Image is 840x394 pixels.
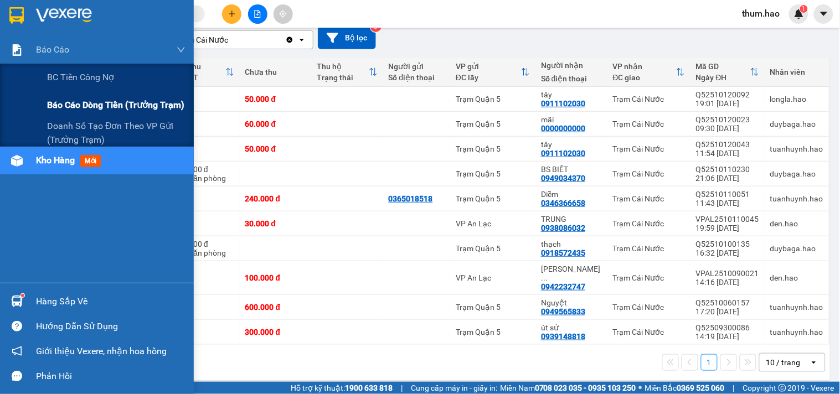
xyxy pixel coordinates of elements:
[677,383,725,392] strong: 0369 525 060
[613,62,676,71] div: VP nhận
[613,194,685,203] div: Trạm Cái Nước
[541,140,602,149] div: tây
[535,383,636,392] strong: 0708 023 035 - 0935 103 250
[172,58,239,87] th: Toggle SortBy
[696,240,759,248] div: Q52510100135
[810,358,818,367] svg: open
[770,120,823,128] div: duybaga.hao
[229,34,230,45] input: Selected Trạm Cái Nước.
[541,224,585,232] div: 0938086032
[770,303,823,312] div: tuanhuynh.hao
[12,346,22,356] span: notification
[541,190,602,199] div: Diễm
[696,165,759,174] div: Q52510110230
[245,328,306,336] div: 300.000 đ
[456,169,530,178] div: Trạm Quận 5
[770,68,823,76] div: Nhân viên
[245,219,306,228] div: 30.000 đ
[696,215,759,224] div: VPAL2510110045
[456,95,530,103] div: Trạm Quận 5
[613,169,685,178] div: Trạm Cái Nước
[770,144,823,153] div: tuanhuynh.hao
[245,68,306,76] div: Chưa thu
[541,307,585,316] div: 0949565833
[541,61,602,70] div: Người nhận
[389,62,445,71] div: Người gửi
[285,35,294,44] svg: Clear value
[613,120,685,128] div: Trạm Cái Nước
[177,45,185,54] span: down
[733,382,735,394] span: |
[607,58,690,87] th: Toggle SortBy
[245,273,306,282] div: 100.000 đ
[456,120,530,128] div: Trạm Quận 5
[36,155,75,165] span: Kho hàng
[696,190,759,199] div: Q52510110051
[178,73,225,82] div: HTTT
[613,73,676,82] div: ĐC giao
[291,382,393,394] span: Hỗ trợ kỹ thuật:
[770,273,823,282] div: den.hao
[456,328,530,336] div: Trạm Quận 5
[541,240,602,248] div: thạch
[639,386,642,390] span: ⚪️
[613,303,685,312] div: Trạm Cái Nước
[541,323,602,332] div: út sử
[696,90,759,99] div: Q52510120092
[317,73,369,82] div: Trạng thái
[800,5,808,13] sup: 1
[541,199,585,208] div: 0346366658
[645,382,725,394] span: Miền Bắc
[696,73,750,82] div: Ngày ĐH
[696,269,759,278] div: VPAL2510090021
[456,273,530,282] div: VP An Lạc
[613,273,685,282] div: Trạm Cái Nước
[311,58,383,87] th: Toggle SortBy
[11,155,23,167] img: warehouse-icon
[11,295,23,307] img: warehouse-icon
[36,293,185,310] div: Hàng sắp về
[541,282,585,291] div: 0942232747
[701,354,718,371] button: 1
[613,219,685,228] div: Trạm Cái Nước
[317,62,369,71] div: Thu hộ
[696,323,759,332] div: Q52509300086
[696,115,759,124] div: Q52510120023
[541,124,585,133] div: 0000000000
[178,248,234,257] div: Tại văn phòng
[178,165,234,174] div: 30.000 đ
[696,124,759,133] div: 09:30 [DATE]
[770,169,823,178] div: duybaga.hao
[228,10,236,18] span: plus
[456,244,530,253] div: Trạm Quận 5
[389,73,445,82] div: Số điện thoại
[456,219,530,228] div: VP An Lạc
[36,368,185,385] div: Phản hồi
[696,62,750,71] div: Mã GD
[541,99,585,108] div: 0911102030
[456,62,521,71] div: VP gửi
[401,382,403,394] span: |
[245,95,306,103] div: 50.000 đ
[178,62,225,71] div: Đã thu
[696,298,759,307] div: Q52510060157
[36,43,69,56] span: Báo cáo
[696,140,759,149] div: Q52510120043
[21,294,24,297] sup: 1
[779,384,786,392] span: copyright
[245,303,306,312] div: 600.000 đ
[456,73,521,82] div: ĐC lấy
[274,4,293,24] button: aim
[696,307,759,316] div: 17:20 [DATE]
[690,58,765,87] th: Toggle SortBy
[541,174,585,183] div: 0949034370
[770,194,823,203] div: tuanhuynh.hao
[541,115,602,124] div: mãi
[279,10,287,18] span: aim
[178,174,234,183] div: Tại văn phòng
[245,144,306,153] div: 50.000 đ
[541,298,602,307] div: Nguyệt
[47,119,185,147] span: Doanh số tạo đơn theo VP gửi (trưởng trạm)
[450,58,535,87] th: Toggle SortBy
[696,224,759,232] div: 19:59 [DATE]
